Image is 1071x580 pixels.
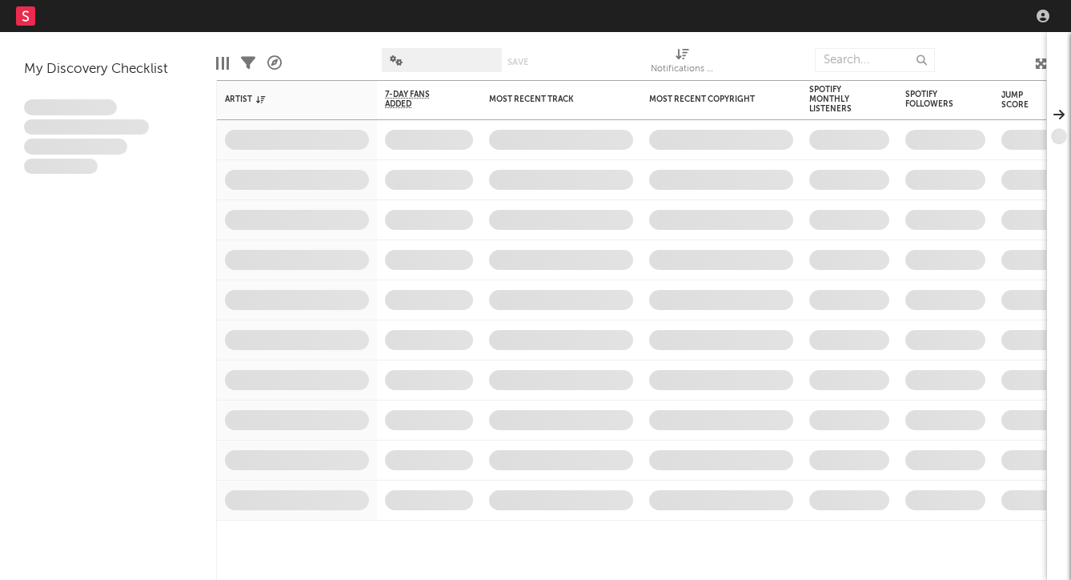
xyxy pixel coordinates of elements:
[809,85,865,114] div: Spotify Monthly Listeners
[24,60,192,79] div: My Discovery Checklist
[651,40,715,87] div: Notifications (Artist)
[649,95,769,104] div: Most Recent Copyright
[385,90,449,109] span: 7-Day Fans Added
[651,60,715,79] div: Notifications (Artist)
[241,40,255,87] div: Filters
[905,90,961,109] div: Spotify Followers
[24,159,98,175] span: Aliquam viverra
[225,95,345,104] div: Artist
[24,119,149,135] span: Integer aliquet in purus et
[489,95,609,104] div: Most Recent Track
[507,58,528,66] button: Save
[24,139,127,155] span: Praesent ac interdum
[815,48,935,72] input: Search...
[216,40,229,87] div: Edit Columns
[267,40,282,87] div: A&R Pipeline
[24,99,117,115] span: Lorem ipsum dolor
[1001,91,1041,110] div: Jump Score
